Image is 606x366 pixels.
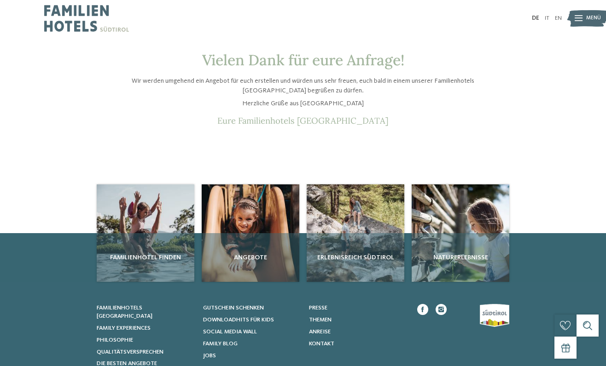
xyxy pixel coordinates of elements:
a: Kontakt [309,340,406,348]
span: Menü [586,15,601,22]
span: Vielen Dank für eure Anfrage! [202,51,404,69]
a: EN [555,15,562,21]
span: Themen [309,317,332,323]
img: Anfrage [412,184,509,282]
a: Anfrage Angebote [202,184,299,282]
a: Themen [309,316,406,324]
span: Kontakt [309,341,334,347]
span: Jobs [203,353,216,359]
span: Familienhotel finden [100,253,191,262]
a: DE [532,15,539,21]
img: Anfrage [97,184,194,282]
img: Anfrage [202,184,299,282]
a: Anfrage Erlebnisreich Südtirol [307,184,404,282]
a: Qualitätsversprechen [97,348,194,356]
span: Family Blog [203,341,238,347]
span: Presse [309,305,327,311]
a: Family Blog [203,340,300,348]
a: Family Experiences [97,324,194,332]
span: Family Experiences [97,325,151,331]
a: Anfrage Naturerlebnisse [412,184,509,282]
a: Downloadhits für Kids [203,316,300,324]
span: Philosophie [97,337,133,343]
span: Social Media Wall [203,329,257,335]
span: Erlebnisreich Südtirol [310,253,401,262]
span: Gutschein schenken [203,305,264,311]
a: Anfrage Familienhotel finden [97,184,194,282]
a: IT [545,15,549,21]
a: Familienhotels [GEOGRAPHIC_DATA] [97,304,194,320]
a: Gutschein schenken [203,304,300,312]
a: Philosophie [97,336,194,344]
p: Eure Familienhotels [GEOGRAPHIC_DATA] [128,115,478,126]
p: Herzliche Grüße aus [GEOGRAPHIC_DATA] [128,99,478,108]
a: Presse [309,304,406,312]
span: Naturerlebnisse [415,253,506,262]
span: Familienhotels [GEOGRAPHIC_DATA] [97,305,152,319]
p: Wir werden umgehend ein Angebot für euch erstellen und würden uns sehr freuen, euch bald in einem... [128,76,478,95]
a: Social Media Wall [203,328,300,336]
a: Anreise [309,328,406,336]
span: Anreise [309,329,331,335]
span: Qualitätsversprechen [97,349,163,355]
span: Angebote [205,253,296,262]
span: Downloadhits für Kids [203,317,274,323]
a: Jobs [203,352,300,360]
img: Anfrage [307,184,404,282]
